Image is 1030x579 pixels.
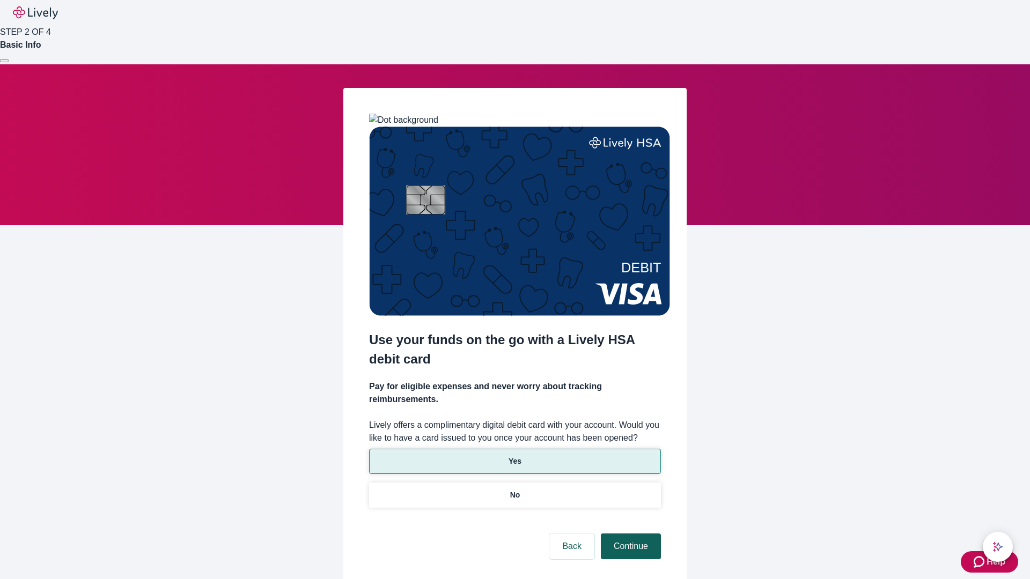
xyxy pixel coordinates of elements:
img: Debit card [369,127,670,316]
svg: Lively AI Assistant [992,541,1003,552]
h4: Pay for eligible expenses and never worry about tracking reimbursements. [369,380,661,406]
button: chat [983,532,1013,562]
button: Back [549,533,594,559]
svg: Zendesk support icon [974,555,987,568]
button: Continue [601,533,661,559]
p: No [510,489,520,501]
button: Yes [369,449,661,474]
span: Help [987,555,1005,568]
p: Yes [509,456,521,467]
img: Lively [13,6,58,19]
label: Lively offers a complimentary digital debit card with your account. Would you like to have a card... [369,419,661,444]
button: Zendesk support iconHelp [961,551,1018,573]
img: Dot background [369,114,438,127]
h2: Use your funds on the go with a Lively HSA debit card [369,330,661,369]
button: No [369,482,661,508]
